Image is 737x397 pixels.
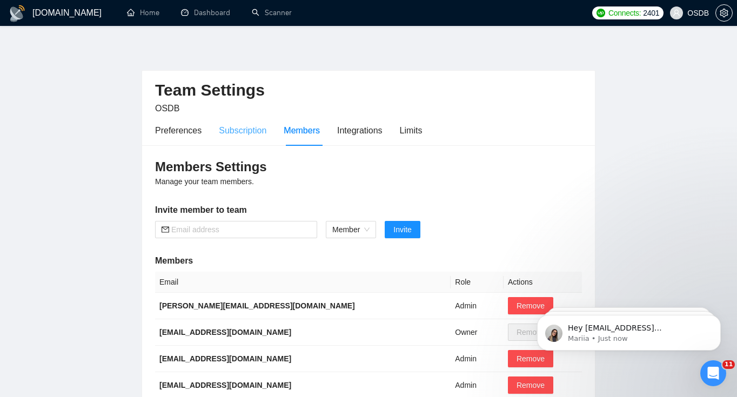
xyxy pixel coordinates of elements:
[508,376,553,394] button: Remove
[400,124,423,137] div: Limits
[9,5,26,22] img: logo
[171,224,311,235] input: Email address
[517,379,545,391] span: Remove
[451,346,504,372] td: Admin
[517,300,545,312] span: Remove
[643,7,659,19] span: 2401
[155,124,202,137] div: Preferences
[159,328,291,337] b: [EMAIL_ADDRESS][DOMAIN_NAME]
[252,8,292,17] a: searchScanner
[597,9,605,17] img: upwork-logo.png
[159,381,291,389] b: [EMAIL_ADDRESS][DOMAIN_NAME]
[181,8,230,17] a: dashboardDashboard
[219,124,266,137] div: Subscription
[608,7,641,19] span: Connects:
[47,42,186,51] p: Message from Mariia, sent Just now
[159,354,291,363] b: [EMAIL_ADDRESS][DOMAIN_NAME]
[451,319,504,346] td: Owner
[722,360,735,369] span: 11
[159,301,355,310] b: [PERSON_NAME][EMAIL_ADDRESS][DOMAIN_NAME]
[393,224,411,235] span: Invite
[155,177,254,186] span: Manage your team members.
[284,124,320,137] div: Members
[715,9,733,17] a: setting
[504,272,582,293] th: Actions
[127,8,159,17] a: homeHome
[521,292,737,368] iframe: Intercom notifications message
[337,124,383,137] div: Integrations
[385,221,420,238] button: Invite
[715,4,733,22] button: setting
[155,204,582,217] h5: Invite member to team
[47,31,185,255] span: Hey [EMAIL_ADDRESS][DOMAIN_NAME], Do you want to learn how to integrate GigRadar with your CRM of...
[332,221,370,238] span: Member
[508,297,553,314] button: Remove
[155,254,582,267] h5: Members
[517,353,545,365] span: Remove
[155,272,451,293] th: Email
[155,104,179,113] span: OSDB
[162,226,169,233] span: mail
[451,293,504,319] td: Admin
[700,360,726,386] iframe: Intercom live chat
[155,79,582,102] h2: Team Settings
[451,272,504,293] th: Role
[155,158,582,176] h3: Members Settings
[673,9,680,17] span: user
[508,350,553,367] button: Remove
